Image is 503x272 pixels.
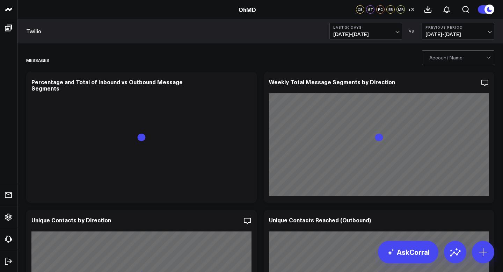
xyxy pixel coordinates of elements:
span: [DATE] - [DATE] [333,31,398,37]
div: VS [406,29,418,33]
button: +3 [407,5,415,14]
a: Twilio [26,27,41,35]
div: Unique Contacts by Direction [31,216,111,224]
div: messages [26,52,49,68]
button: Previous Period[DATE]-[DATE] [422,23,494,40]
b: Previous Period [425,25,490,29]
div: Weekly Total Message Segments by Direction [269,78,395,86]
b: Last 30 Days [333,25,398,29]
a: OhMD [239,6,256,13]
div: MR [396,5,405,14]
div: PC [376,5,385,14]
span: [DATE] - [DATE] [425,31,490,37]
div: CS [356,5,364,14]
button: Last 30 Days[DATE]-[DATE] [329,23,402,40]
div: EB [386,5,395,14]
span: + 3 [408,7,414,12]
div: Unique Contacts Reached (Outbound) [269,216,371,224]
div: Percentage and Total of Inbound vs Outbound Message Segments [31,78,183,92]
a: AskCorral [378,241,438,263]
div: GT [366,5,374,14]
